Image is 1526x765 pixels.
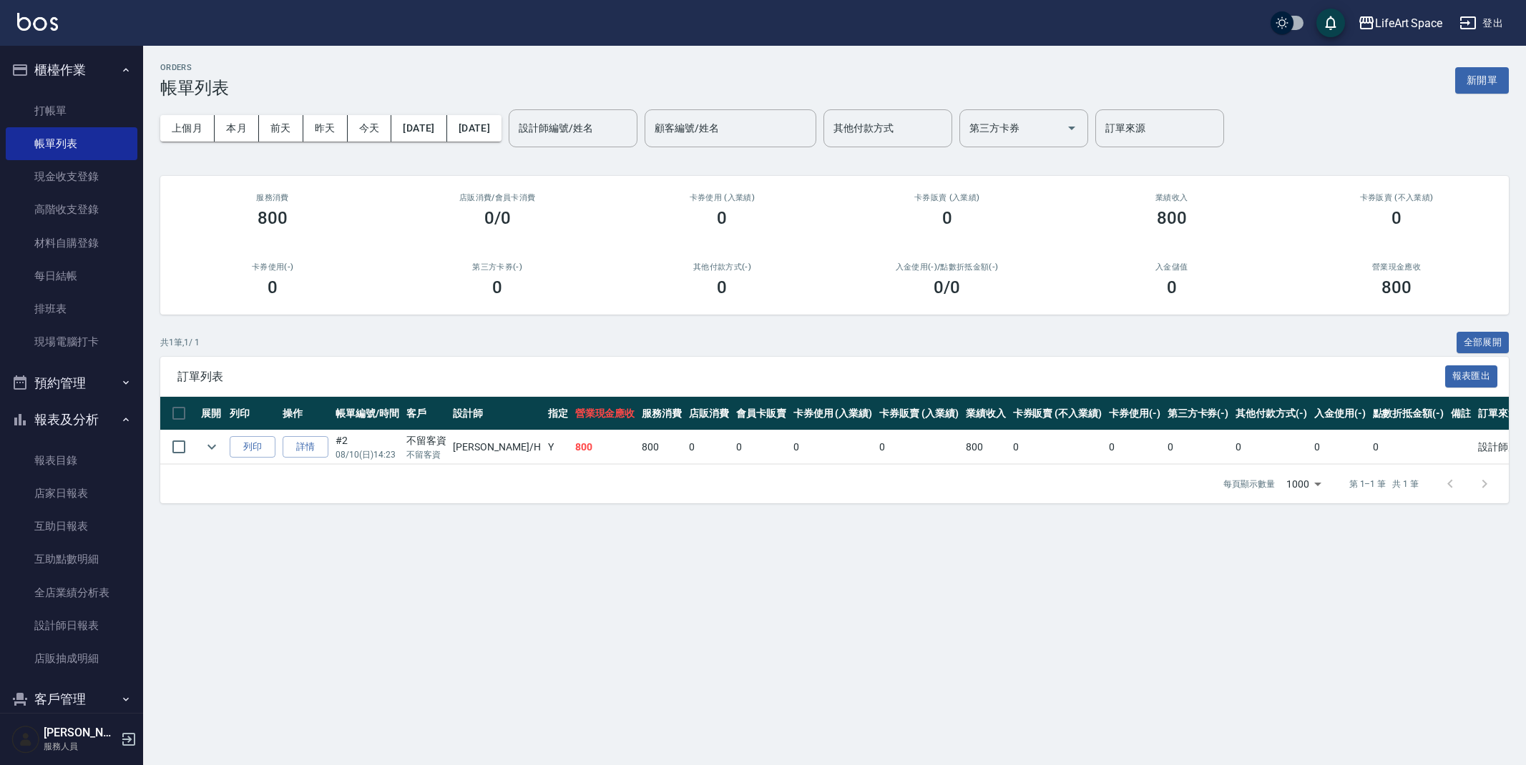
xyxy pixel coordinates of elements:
[876,430,962,464] td: 0
[447,115,502,142] button: [DATE]
[44,740,117,753] p: 服務人員
[449,430,544,464] td: [PERSON_NAME] /H
[6,609,137,642] a: 設計師日報表
[197,397,226,430] th: 展開
[851,262,1042,272] h2: 入金使用(-) /點數折抵金額(-)
[6,160,137,193] a: 現金收支登錄
[1455,67,1509,94] button: 新開單
[638,397,685,430] th: 服務消費
[6,127,137,160] a: 帳單列表
[1445,369,1498,382] a: 報表匯出
[1311,430,1369,464] td: 0
[962,397,1009,430] th: 業績收入
[1077,262,1267,272] h2: 入金儲值
[1232,430,1311,464] td: 0
[348,115,392,142] button: 今天
[6,260,137,292] a: 每日結帳
[1381,277,1412,297] h3: 800
[627,193,817,202] h2: 卡券使用 (入業績)
[1167,277,1177,297] h3: 0
[332,397,403,430] th: 帳單編號/時間
[1369,397,1448,430] th: 點數折抵金額(-)
[1301,262,1492,272] h2: 營業現金應收
[717,208,727,228] h3: 0
[332,430,403,464] td: #2
[6,510,137,543] a: 互助日報表
[1105,430,1164,464] td: 0
[11,725,40,754] img: Person
[1223,478,1275,490] p: 每頁顯示數量
[733,397,790,430] th: 會員卡販賣
[6,681,137,718] button: 客戶管理
[279,397,332,430] th: 操作
[230,436,275,458] button: 列印
[790,430,876,464] td: 0
[638,430,685,464] td: 800
[1454,10,1509,36] button: 登出
[6,401,137,438] button: 報表及分析
[303,115,348,142] button: 昨天
[492,277,502,297] h3: 0
[6,642,137,675] a: 店販抽成明細
[160,115,215,142] button: 上個月
[484,208,511,228] h3: 0/0
[1157,208,1187,228] h3: 800
[1281,465,1326,503] div: 1000
[6,444,137,477] a: 報表目錄
[391,115,446,142] button: [DATE]
[572,397,639,430] th: 營業現金應收
[685,397,733,430] th: 店販消費
[6,477,137,510] a: 店家日報表
[6,325,137,358] a: 現場電腦打卡
[1311,397,1369,430] th: 入金使用(-)
[160,78,229,98] h3: 帳單列表
[572,430,639,464] td: 800
[6,292,137,325] a: 排班表
[876,397,962,430] th: 卡券販賣 (入業績)
[1164,397,1233,430] th: 第三方卡券(-)
[6,51,137,89] button: 櫃檯作業
[406,433,446,448] div: 不留客資
[934,277,960,297] h3: 0 /0
[717,277,727,297] h3: 0
[1009,397,1105,430] th: 卡券販賣 (不入業績)
[44,726,117,740] h5: [PERSON_NAME]
[942,208,952,228] h3: 0
[403,397,450,430] th: 客戶
[1457,332,1510,354] button: 全部展開
[406,448,446,461] p: 不留客資
[6,227,137,260] a: 材料自購登錄
[1316,9,1345,37] button: save
[6,576,137,609] a: 全店業績分析表
[544,430,572,464] td: Y
[1060,117,1083,139] button: Open
[1445,365,1498,388] button: 報表匯出
[258,208,288,228] h3: 800
[160,63,229,72] h2: ORDERS
[962,430,1009,464] td: 800
[259,115,303,142] button: 前天
[177,370,1445,384] span: 訂單列表
[1077,193,1267,202] h2: 業績收入
[1369,430,1448,464] td: 0
[544,397,572,430] th: 指定
[685,430,733,464] td: 0
[790,397,876,430] th: 卡券使用 (入業績)
[1349,478,1419,490] p: 第 1–1 筆 共 1 筆
[17,13,58,31] img: Logo
[851,193,1042,202] h2: 卡券販賣 (入業績)
[226,397,279,430] th: 列印
[1105,397,1164,430] th: 卡券使用(-)
[6,365,137,402] button: 預約管理
[160,336,200,349] p: 共 1 筆, 1 / 1
[201,436,222,458] button: expand row
[1375,14,1442,32] div: LifeArt Space
[402,193,592,202] h2: 店販消費 /會員卡消費
[215,115,259,142] button: 本月
[1232,397,1311,430] th: 其他付款方式(-)
[6,543,137,576] a: 互助點數明細
[1164,430,1233,464] td: 0
[449,397,544,430] th: 設計師
[1455,73,1509,87] a: 新開單
[1392,208,1402,228] h3: 0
